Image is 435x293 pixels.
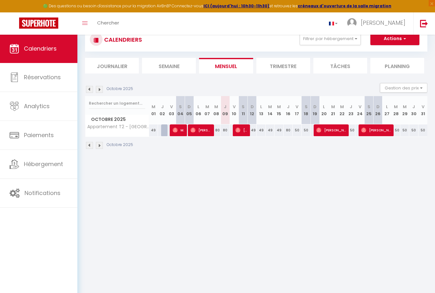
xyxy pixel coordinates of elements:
[194,96,203,124] th: 06
[268,104,272,110] abbr: M
[394,104,398,110] abbr: M
[277,104,281,110] abbr: M
[242,104,245,110] abbr: S
[370,58,424,73] li: Planning
[293,124,302,136] div: 50
[347,18,357,28] img: ...
[248,96,257,124] th: 12
[24,131,54,139] span: Paiements
[355,96,364,124] th: 24
[331,104,335,110] abbr: M
[149,96,158,124] th: 01
[364,96,373,124] th: 25
[422,104,424,110] abbr: V
[173,124,184,136] span: Mayeul [PERSON_NAME]
[284,96,293,124] th: 16
[403,104,407,110] abbr: M
[149,124,158,136] div: 49
[260,104,262,110] abbr: L
[167,96,176,124] th: 03
[24,45,57,52] span: Calendriers
[251,104,254,110] abbr: D
[92,12,124,35] a: Chercher
[212,96,221,124] th: 08
[296,104,298,110] abbr: V
[275,124,283,136] div: 49
[370,32,419,45] button: Actions
[420,19,428,27] img: logout
[24,73,61,81] span: Réservations
[342,12,413,35] a: ... [PERSON_NAME]
[302,96,310,124] th: 18
[85,58,139,73] li: Journalier
[329,96,338,124] th: 21
[203,3,269,9] a: ICI (aujourd'hui : 10h30-11h30)
[221,124,230,136] div: 80
[89,98,145,109] input: Rechercher un logement...
[346,124,355,136] div: 50
[86,124,150,129] span: Appartement T2 - [GEOGRAPHIC_DATA] - Piscine
[233,104,236,110] abbr: V
[97,19,119,26] span: Chercher
[346,96,355,124] th: 23
[25,189,61,197] span: Notifications
[266,96,275,124] th: 14
[409,124,418,136] div: 50
[266,124,275,136] div: 49
[176,96,185,124] th: 04
[400,96,409,124] th: 29
[203,96,212,124] th: 07
[235,124,247,136] span: [PERSON_NAME]
[239,96,248,124] th: 11
[300,32,361,45] button: Filtrer par hébergement
[359,104,361,110] abbr: V
[302,124,310,136] div: 50
[293,96,302,124] th: 17
[224,104,226,110] abbr: J
[386,104,388,110] abbr: L
[205,104,209,110] abbr: M
[313,104,317,110] abbr: D
[24,160,63,168] span: Hébergement
[19,17,58,29] img: Super Booking
[107,86,133,92] p: Octobre 2025
[298,3,391,9] a: créneaux d'ouverture de la salle migration
[376,104,380,110] abbr: D
[313,58,367,73] li: Tâches
[161,104,164,110] abbr: J
[107,142,133,148] p: Octobre 2025
[391,124,400,136] div: 50
[170,104,173,110] abbr: V
[214,104,218,110] abbr: M
[188,104,191,110] abbr: D
[367,104,370,110] abbr: S
[256,58,310,73] li: Trimestre
[380,83,427,93] button: Gestion des prix
[412,104,415,110] abbr: J
[319,96,328,124] th: 20
[323,104,325,110] abbr: L
[257,124,266,136] div: 49
[221,96,230,124] th: 09
[316,124,346,136] span: [PERSON_NAME]
[338,96,346,124] th: 22
[391,96,400,124] th: 28
[275,96,283,124] th: 15
[409,96,418,124] th: 30
[142,58,196,73] li: Semaine
[374,96,382,124] th: 26
[257,96,266,124] th: 13
[248,124,257,136] div: 49
[340,104,344,110] abbr: M
[24,102,50,110] span: Analytics
[418,124,427,136] div: 50
[85,115,149,124] span: Octobre 2025
[400,124,409,136] div: 50
[197,104,199,110] abbr: L
[212,124,221,136] div: 80
[287,104,289,110] abbr: J
[103,32,142,47] h3: CALENDRIERS
[179,104,182,110] abbr: S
